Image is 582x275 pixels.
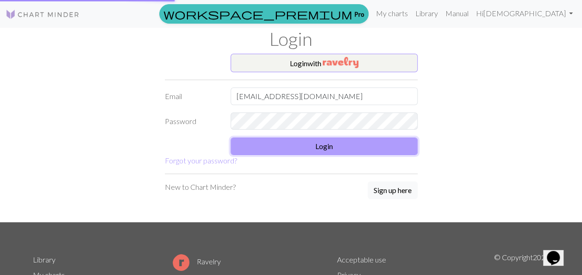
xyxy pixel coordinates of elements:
[472,4,576,23] a: Hi[DEMOGRAPHIC_DATA]
[543,238,573,266] iframe: chat widget
[6,9,80,20] img: Logo
[231,137,418,155] button: Login
[159,4,369,24] a: Pro
[173,257,221,266] a: Ravelry
[33,255,56,264] a: Library
[159,87,225,105] label: Email
[231,54,418,72] button: Loginwith
[323,57,358,68] img: Ravelry
[165,156,237,165] a: Forgot your password?
[163,7,352,20] span: workspace_premium
[368,181,418,200] a: Sign up here
[442,4,472,23] a: Manual
[412,4,442,23] a: Library
[159,112,225,130] label: Password
[337,255,386,264] a: Acceptable use
[368,181,418,199] button: Sign up here
[173,254,189,271] img: Ravelry logo
[165,181,236,193] p: New to Chart Minder?
[27,28,555,50] h1: Login
[372,4,412,23] a: My charts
